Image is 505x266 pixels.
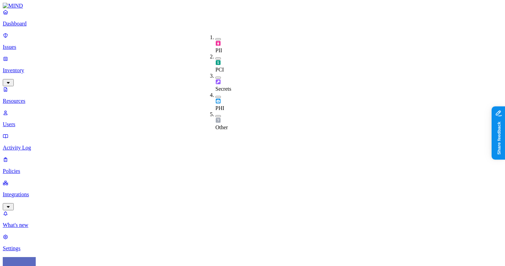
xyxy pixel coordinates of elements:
span: Other [215,124,228,130]
p: Users [3,121,502,128]
a: MIND [3,3,502,9]
a: Resources [3,86,502,104]
img: pci [215,60,221,65]
a: Inventory [3,56,502,85]
a: Users [3,110,502,128]
img: pii [215,41,221,46]
a: What's new [3,210,502,228]
p: Issues [3,44,502,50]
a: Dashboard [3,9,502,27]
span: PCI [215,67,224,73]
p: Policies [3,168,502,174]
p: What's new [3,222,502,228]
p: Inventory [3,67,502,74]
p: Integrations [3,191,502,198]
p: Activity Log [3,145,502,151]
a: Policies [3,156,502,174]
span: PII [215,47,222,53]
span: PHI [215,105,224,111]
img: secret [215,79,221,85]
a: Settings [3,234,502,252]
a: Integrations [3,180,502,209]
p: Resources [3,98,502,104]
span: Secrets [215,86,231,92]
p: Dashboard [3,21,502,27]
img: MIND [3,3,23,9]
img: phi [215,98,221,104]
a: Activity Log [3,133,502,151]
img: other [215,118,221,123]
p: Settings [3,245,502,252]
a: Issues [3,32,502,50]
